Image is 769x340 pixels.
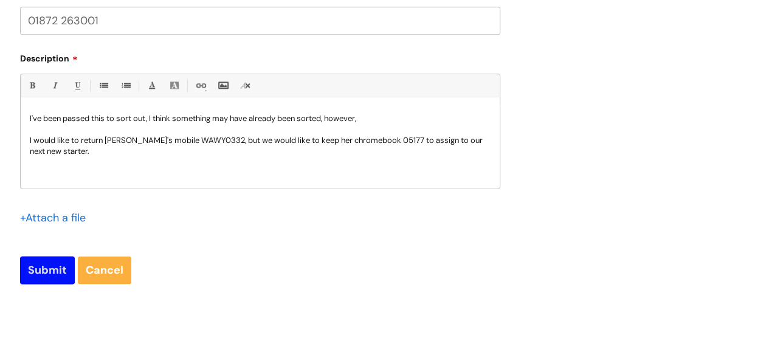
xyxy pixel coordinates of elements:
[30,135,491,157] p: I would like to return [PERSON_NAME]'s mobile WAWY0332, but we would like to keep her chromebook ...
[20,210,26,225] span: +
[20,208,93,227] div: Attach a file
[238,78,253,93] a: Remove formatting (Ctrl-\)
[69,78,84,93] a: Underline(Ctrl-U)
[95,78,111,93] a: • Unordered List (Ctrl-Shift-7)
[24,78,40,93] a: Bold (Ctrl-B)
[47,78,62,93] a: Italic (Ctrl-I)
[30,113,491,124] p: I've been passed this to sort out, I think something may have already been sorted, however,
[193,78,208,93] a: Link
[215,78,230,93] a: Insert Image...
[20,49,500,64] label: Description
[118,78,133,93] a: 1. Ordered List (Ctrl-Shift-8)
[167,78,182,93] a: Back Color
[144,78,159,93] a: Font Color
[20,256,75,284] input: Submit
[78,256,131,284] a: Cancel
